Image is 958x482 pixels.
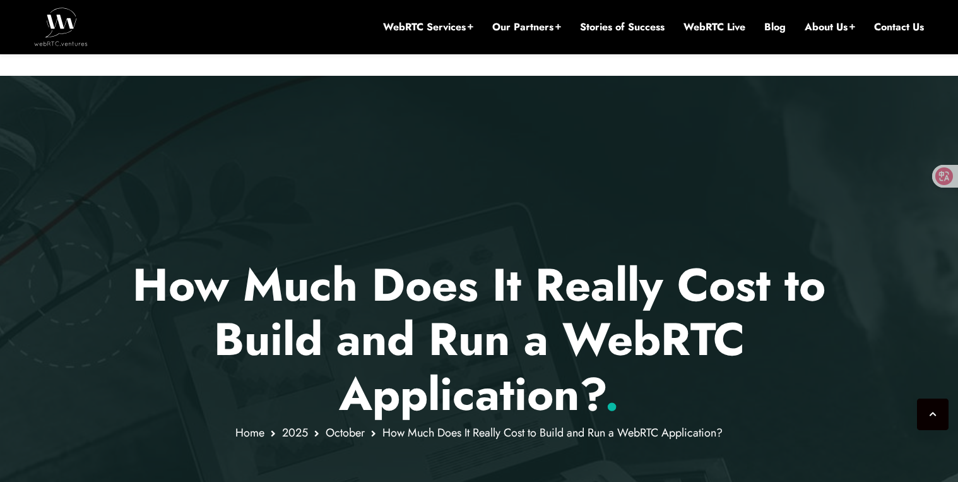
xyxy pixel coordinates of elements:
[383,20,473,34] a: WebRTC Services
[110,258,849,421] h1: How Much Does It Really Cost to Build and Run a WebRTC Application?
[605,361,619,427] span: .
[764,20,786,34] a: Blog
[34,8,88,45] img: WebRTC.ventures
[683,20,745,34] a: WebRTC Live
[580,20,665,34] a: Stories of Success
[326,425,365,441] a: October
[282,425,308,441] a: 2025
[874,20,924,34] a: Contact Us
[492,20,561,34] a: Our Partners
[805,20,855,34] a: About Us
[235,425,264,441] a: Home
[382,425,723,441] span: How Much Does It Really Cost to Build and Run a WebRTC Application?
